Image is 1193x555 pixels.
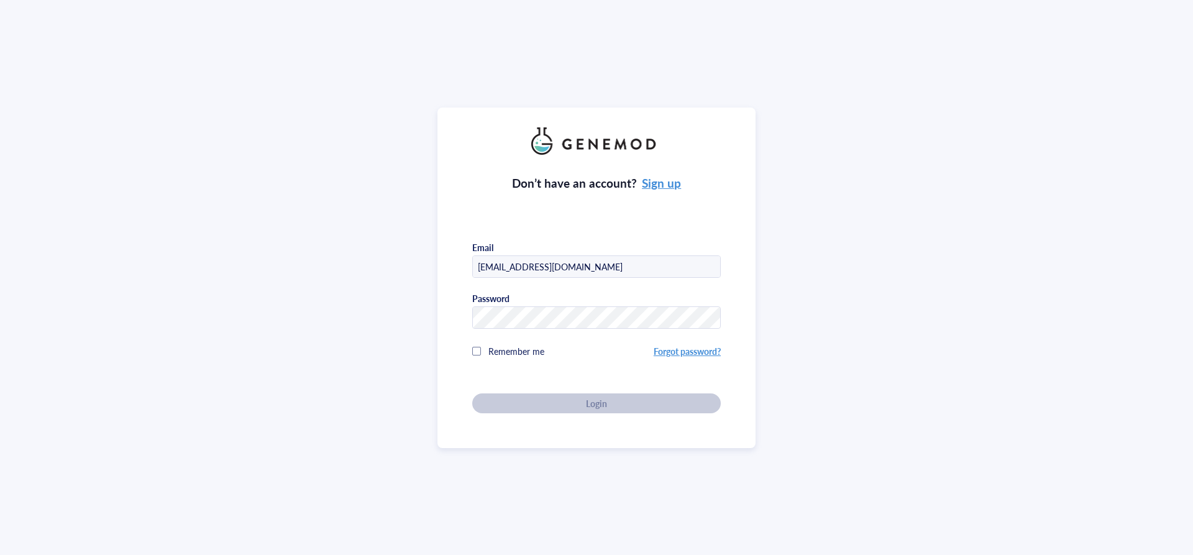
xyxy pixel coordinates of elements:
div: Email [472,242,493,253]
div: Password [472,293,510,304]
a: Sign up [642,175,681,191]
span: Remember me [488,345,544,357]
a: Forgot password? [654,345,721,357]
div: Don’t have an account? [512,175,682,192]
img: genemod_logo_light-BcqUzbGq.png [531,127,662,155]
